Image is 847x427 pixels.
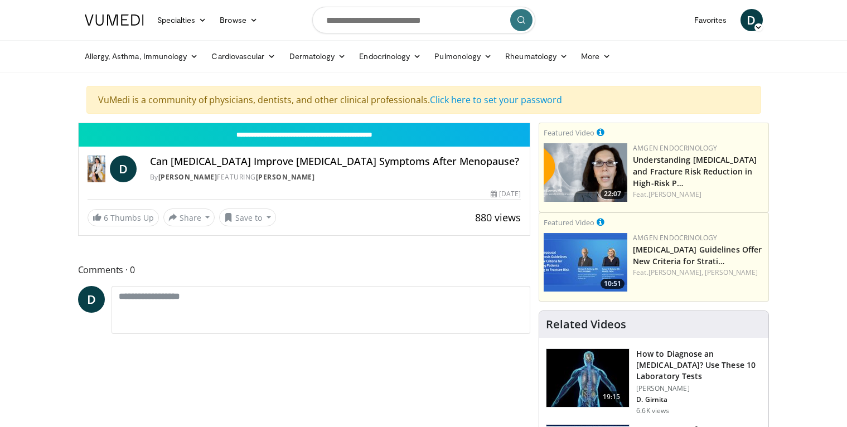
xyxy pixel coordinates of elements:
[88,209,159,226] a: 6 Thumbs Up
[636,348,762,382] h3: How to Diagnose an [MEDICAL_DATA]? Use These 10 Laboratory Tests
[636,395,762,404] p: D. Girnita
[546,349,629,407] img: 94354a42-e356-4408-ae03-74466ea68b7a.150x105_q85_crop-smart_upscale.jpg
[633,268,764,278] div: Feat.
[151,9,214,31] a: Specialties
[352,45,428,67] a: Endocrinology
[544,217,594,227] small: Featured Video
[705,268,758,277] a: [PERSON_NAME]
[283,45,353,67] a: Dermatology
[312,7,535,33] input: Search topics, interventions
[86,86,761,114] div: VuMedi is a community of physicians, dentists, and other clinical professionals.
[205,45,282,67] a: Cardiovascular
[598,391,625,402] span: 19:15
[219,208,276,226] button: Save to
[256,172,315,182] a: [PERSON_NAME]
[633,143,717,153] a: Amgen Endocrinology
[688,9,734,31] a: Favorites
[633,154,757,188] a: Understanding [MEDICAL_DATA] and Fracture Risk Reduction in High-Risk P…
[430,94,562,106] a: Click here to set your password
[574,45,617,67] a: More
[78,263,531,277] span: Comments 0
[546,318,626,331] h4: Related Videos
[498,45,574,67] a: Rheumatology
[85,14,144,26] img: VuMedi Logo
[544,143,627,202] img: c9a25db3-4db0-49e1-a46f-17b5c91d58a1.png.150x105_q85_crop-smart_upscale.png
[544,233,627,292] a: 10:51
[636,384,762,393] p: [PERSON_NAME]
[104,212,108,223] span: 6
[163,208,215,226] button: Share
[110,156,137,182] a: D
[428,45,498,67] a: Pulmonology
[158,172,217,182] a: [PERSON_NAME]
[601,189,625,199] span: 22:07
[648,190,701,199] a: [PERSON_NAME]
[150,172,521,182] div: By FEATURING
[78,45,205,67] a: Allergy, Asthma, Immunology
[213,9,264,31] a: Browse
[544,143,627,202] a: 22:07
[78,286,105,313] a: D
[150,156,521,168] h4: Can [MEDICAL_DATA] Improve [MEDICAL_DATA] Symptoms After Menopause?
[491,189,521,199] div: [DATE]
[633,233,717,242] a: Amgen Endocrinology
[544,233,627,292] img: 7b525459-078d-43af-84f9-5c25155c8fbb.png.150x105_q85_crop-smart_upscale.jpg
[648,268,703,277] a: [PERSON_NAME],
[633,190,764,200] div: Feat.
[740,9,763,31] a: D
[475,211,521,224] span: 880 views
[633,244,762,266] a: [MEDICAL_DATA] Guidelines Offer New Criteria for Strati…
[546,348,762,415] a: 19:15 How to Diagnose an [MEDICAL_DATA]? Use These 10 Laboratory Tests [PERSON_NAME] D. Girnita 6...
[544,128,594,138] small: Featured Video
[88,156,105,182] img: Dr. Diana Girnita
[601,279,625,289] span: 10:51
[636,406,669,415] p: 6.6K views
